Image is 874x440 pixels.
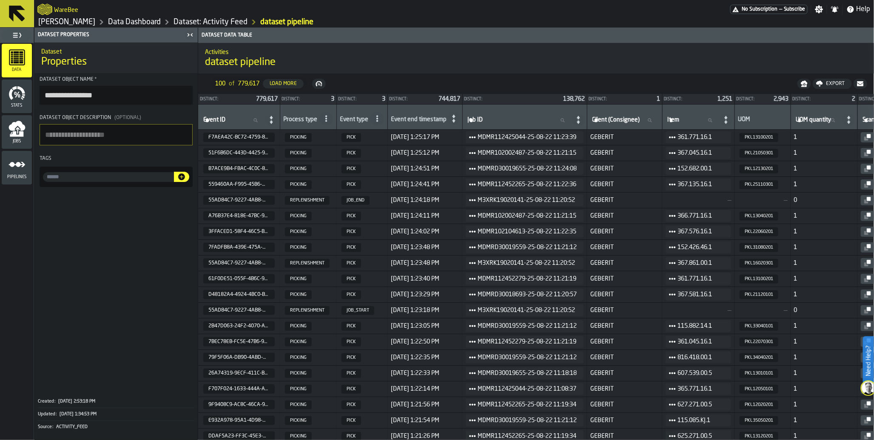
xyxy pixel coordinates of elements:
div: ButtonLoadMore-Load More-Prev-First-Last [208,77,310,91]
span: 367.135.16.1 [678,179,724,190]
span: 365.771.16.1 [678,384,724,394]
button: button- [174,172,189,182]
span: 2 [852,96,856,102]
span: PICKING [285,180,312,189]
div: Event end timestamp [391,116,447,125]
span: MDMR102002487-25-08-22 11:21:15 [478,148,577,158]
span: [DATE] 1:22:35 PM [391,354,459,361]
div: StatList-item-Distinct: [735,94,791,104]
span: GEBERIT [590,134,659,141]
span: D48182A4-4924-4BC0-B372-21C718388968 [203,290,275,299]
span: [DATE] 1:24:41 PM [391,181,459,188]
span: Help [857,4,871,14]
span: M3XRK19020141-25-08-22 11:20:52 [478,258,577,268]
span: PKL34040201 [740,353,778,362]
span: PKL35050201 [740,416,778,425]
span: [DATE] 1:21:56 PM [391,401,459,408]
input: input-value- input-value- [43,172,174,182]
span: REPLENISHMENT [285,196,330,205]
div: Updated [38,412,59,417]
span: Properties [41,55,87,69]
span: B7ACE9B4-FBAC-4C0C-80E1-4556AA5B5017 [203,164,275,173]
span: label [592,116,640,123]
h2: Sub Title [54,5,78,14]
span: PICKING [285,133,312,142]
span: PICK [342,227,361,236]
span: F7AEA42C-BC72-4759-8B0A-8AF8FCD9F7B4 [208,134,268,140]
span: 3FFACED1-58F4-46C5-BFD0-F18D488F74F9 [203,227,275,236]
span: No Subscription [742,6,777,12]
span: 55AD84C7-9227-4AB8-AA18-6800DBDAD288JOB_START [208,307,268,313]
span: dataset pipeline [205,56,276,69]
span: [DATE] 1:25:17 PM [391,134,459,141]
div: StatList-item-Distinct: [280,94,336,104]
span: 1 [794,244,854,251]
span: 55AD84C7-9227-4AB8-AA18-6800DBDAD288JOB_END [203,196,275,205]
span: 3 [331,96,335,102]
span: [DATE] 1:22:33 PM [391,370,459,377]
div: StatList-item-Distinct: [463,94,587,104]
span: MDMRD30018693-25-08-22 11:20:57 [478,290,577,300]
span: GEBERIT [590,401,659,408]
span: MDMRD30019559-25-08-22 11:21:12 [478,242,577,253]
span: [DATE] 1:23:40 PM [391,275,459,282]
span: 559460AA-F995-45B6-ACC2-39E438B2D60A [203,180,275,189]
span: F7AEA42C-BC72-4759-8B0A-8AF8FCD9F7B4 [203,133,275,142]
span: Pipelines [2,175,32,179]
button: button- [797,79,811,89]
a: link-to-/wh/i/1653e8cc-126b-480f-9c47-e01e76aa4a88/data/activity [174,17,248,27]
span: 1 [794,338,854,345]
span: PKL31080201 [740,243,778,252]
span: label [796,116,831,123]
button: Created:[DATE] 2:53:18 PM [38,395,194,408]
div: Source [38,424,55,430]
span: JOB_START [342,306,374,315]
textarea: Dataset object description(Optional) [40,124,193,145]
span: GEBERIT [590,338,659,345]
span: 1 [794,370,854,377]
span: MDMR102104613-25-08-22 11:22:35 [478,227,577,237]
span: PKL33040101 [740,322,778,331]
span: 7FADFB8A-439E-475A-A968-D20001C2076A [208,244,268,250]
span: [DATE] 1:24:18 PM [391,197,459,204]
span: PKL16020301 [740,259,778,268]
span: GEBERIT [590,260,659,267]
span: 1 [657,96,660,102]
div: Distinct: [464,97,560,102]
span: PICKING [285,353,312,362]
button: button- [854,79,867,89]
span: M3XRK19020141-25-08-22 11:20:52 [478,305,577,315]
div: StatList-item-Distinct: [337,94,387,104]
div: Distinct: [282,97,328,102]
span: 1 [794,228,854,235]
div: Created [38,399,57,404]
div: Dataset Data Table [200,32,872,38]
span: 3 [382,96,386,102]
div: Distinct: [339,97,379,102]
span: PICK [342,165,361,173]
span: 61F0DE51-055F-4B6C-98BF-69A42ABB88A3 [203,274,275,284]
span: 367.576.16.1 [678,227,724,237]
span: 0 [794,197,854,204]
span: GEBERIT [590,228,659,235]
span: PICKING [285,212,312,221]
span: GEBERIT [590,244,659,251]
span: PICKING [285,416,312,425]
span: GEBERIT [590,181,659,188]
span: 1 [794,213,854,219]
label: button-toggle-Toggle Full Menu [2,29,32,41]
div: StatList-item-Distinct: [388,94,462,104]
span: 1 [794,260,854,267]
span: 79F5F06A-DB90-4ABD-BDFD-B66FFD33A1B1 [208,355,268,361]
div: title-Properties [34,43,198,73]
span: MDMRD30019655-25-08-22 11:18:18 [478,368,577,378]
li: menu Jobs [2,115,32,149]
span: 1 [794,165,854,172]
span: PKL21120101 [740,290,778,299]
label: button-toggle-Notifications [827,5,843,14]
span: GEBERIT [590,213,659,219]
div: Distinct: [664,97,715,102]
span: [DATE] 1:22:14 PM [391,386,459,392]
span: GEBERIT [590,307,659,314]
li: menu Data [2,44,32,78]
